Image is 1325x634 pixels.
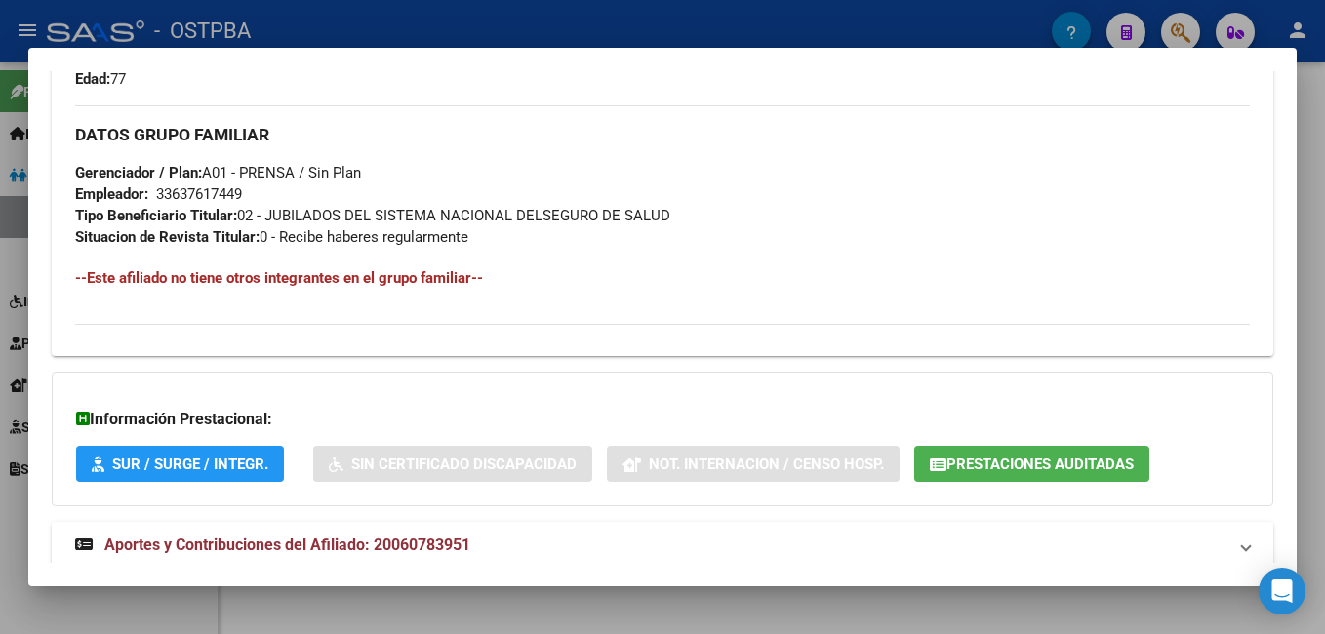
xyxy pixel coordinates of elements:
[75,185,148,203] strong: Empleador:
[607,446,900,482] button: Not. Internacion / Censo Hosp.
[351,456,577,473] span: Sin Certificado Discapacidad
[75,164,202,181] strong: Gerenciador / Plan:
[75,267,1250,289] h4: --Este afiliado no tiene otros integrantes en el grupo familiar--
[76,446,284,482] button: SUR / SURGE / INTEGR.
[75,228,468,246] span: 0 - Recibe haberes regularmente
[76,408,1249,431] h3: Información Prestacional:
[313,446,592,482] button: Sin Certificado Discapacidad
[914,446,1149,482] button: Prestaciones Auditadas
[156,183,242,205] div: 33637617449
[75,228,260,246] strong: Situacion de Revista Titular:
[104,535,470,554] span: Aportes y Contribuciones del Afiliado: 20060783951
[75,124,1250,145] h3: DATOS GRUPO FAMILIAR
[75,164,361,181] span: A01 - PRENSA / Sin Plan
[946,456,1134,473] span: Prestaciones Auditadas
[112,456,268,473] span: SUR / SURGE / INTEGR.
[52,522,1273,569] mat-expansion-panel-header: Aportes y Contribuciones del Afiliado: 20060783951
[649,456,884,473] span: Not. Internacion / Censo Hosp.
[75,207,237,224] strong: Tipo Beneficiario Titular:
[75,70,126,88] span: 77
[75,70,110,88] strong: Edad:
[75,207,670,224] span: 02 - JUBILADOS DEL SISTEMA NACIONAL DELSEGURO DE SALUD
[1259,568,1305,614] div: Open Intercom Messenger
